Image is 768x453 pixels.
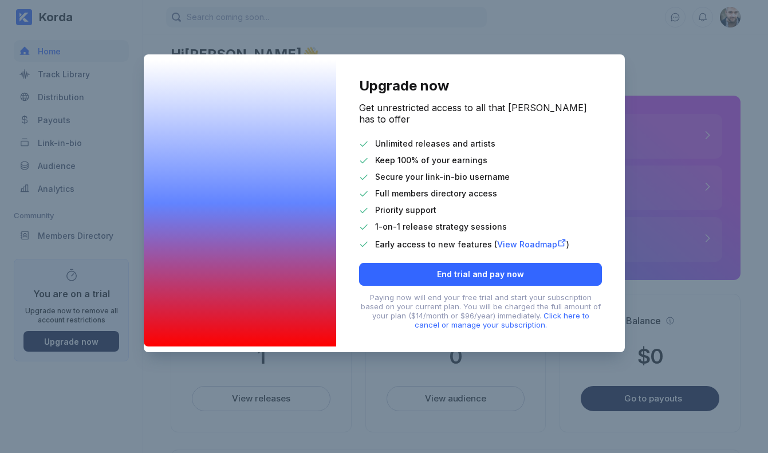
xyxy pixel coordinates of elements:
div: Upgrade now [359,77,602,94]
div: Get unrestricted access to all that [PERSON_NAME] has to offer [359,102,602,125]
div: End trial and pay now [437,269,524,280]
div: 1-on-1 release strategy sessions [368,222,507,231]
button: End trial and pay now [359,263,602,286]
span: Click here to cancel or manage your subscription. [414,311,589,329]
div: Paying now will end your free trial and start your subscription based on your current plan. You w... [359,293,602,329]
div: Full members directory access [368,188,497,198]
div: Keep 100% of your earnings [368,155,487,165]
div: Secure your link-in-bio username [368,172,510,182]
div: Priority support [368,205,436,215]
span: View Roadmap [497,239,566,249]
div: Early access to new features ( ) [368,238,569,249]
div: Unlimited releases and artists [368,139,495,148]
